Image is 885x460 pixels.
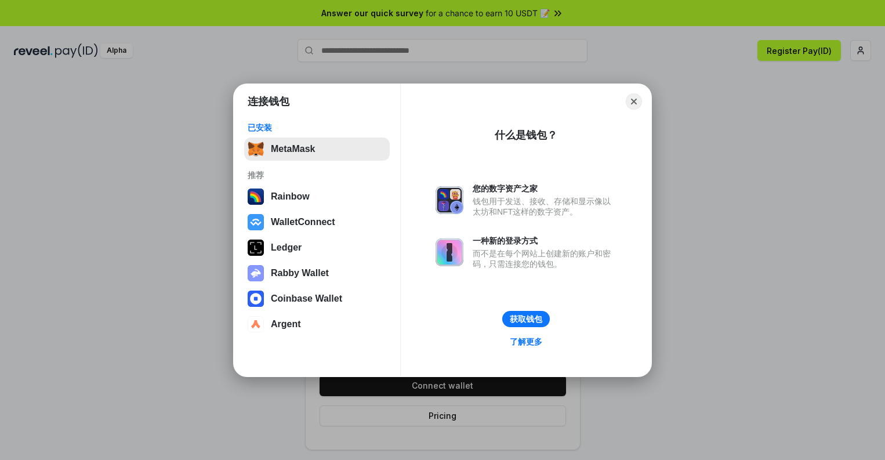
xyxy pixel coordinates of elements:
div: Rainbow [271,191,310,202]
div: 获取钱包 [510,314,542,324]
img: svg+xml,%3Csvg%20width%3D%22120%22%20height%3D%22120%22%20viewBox%3D%220%200%20120%20120%22%20fil... [248,189,264,205]
img: svg+xml,%3Csvg%20width%3D%2228%22%20height%3D%2228%22%20viewBox%3D%220%200%2028%2028%22%20fill%3D... [248,316,264,332]
div: 已安装 [248,122,386,133]
img: svg+xml,%3Csvg%20xmlns%3D%22http%3A%2F%2Fwww.w3.org%2F2000%2Fsvg%22%20fill%3D%22none%22%20viewBox... [436,186,463,214]
button: Rainbow [244,185,390,208]
div: Argent [271,319,301,329]
button: MetaMask [244,137,390,161]
button: Close [626,93,642,110]
button: 获取钱包 [502,311,550,327]
h1: 连接钱包 [248,95,289,108]
div: 您的数字资产之家 [473,183,616,194]
div: MetaMask [271,144,315,154]
img: svg+xml,%3Csvg%20width%3D%2228%22%20height%3D%2228%22%20viewBox%3D%220%200%2028%2028%22%20fill%3D... [248,214,264,230]
div: Coinbase Wallet [271,294,342,304]
button: Rabby Wallet [244,262,390,285]
button: WalletConnect [244,211,390,234]
button: Coinbase Wallet [244,287,390,310]
img: svg+xml,%3Csvg%20xmlns%3D%22http%3A%2F%2Fwww.w3.org%2F2000%2Fsvg%22%20fill%3D%22none%22%20viewBox... [248,265,264,281]
a: 了解更多 [503,334,549,349]
div: 钱包用于发送、接收、存储和显示像以太坊和NFT这样的数字资产。 [473,196,616,217]
div: 一种新的登录方式 [473,236,616,246]
img: svg+xml,%3Csvg%20fill%3D%22none%22%20height%3D%2233%22%20viewBox%3D%220%200%2035%2033%22%20width%... [248,141,264,157]
div: 了解更多 [510,336,542,347]
button: Ledger [244,236,390,259]
div: WalletConnect [271,217,335,227]
div: Rabby Wallet [271,268,329,278]
img: svg+xml,%3Csvg%20width%3D%2228%22%20height%3D%2228%22%20viewBox%3D%220%200%2028%2028%22%20fill%3D... [248,291,264,307]
div: 什么是钱包？ [495,128,557,142]
div: 推荐 [248,170,386,180]
img: svg+xml,%3Csvg%20xmlns%3D%22http%3A%2F%2Fwww.w3.org%2F2000%2Fsvg%22%20width%3D%2228%22%20height%3... [248,240,264,256]
button: Argent [244,313,390,336]
div: Ledger [271,242,302,253]
img: svg+xml,%3Csvg%20xmlns%3D%22http%3A%2F%2Fwww.w3.org%2F2000%2Fsvg%22%20fill%3D%22none%22%20viewBox... [436,238,463,266]
div: 而不是在每个网站上创建新的账户和密码，只需连接您的钱包。 [473,248,616,269]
